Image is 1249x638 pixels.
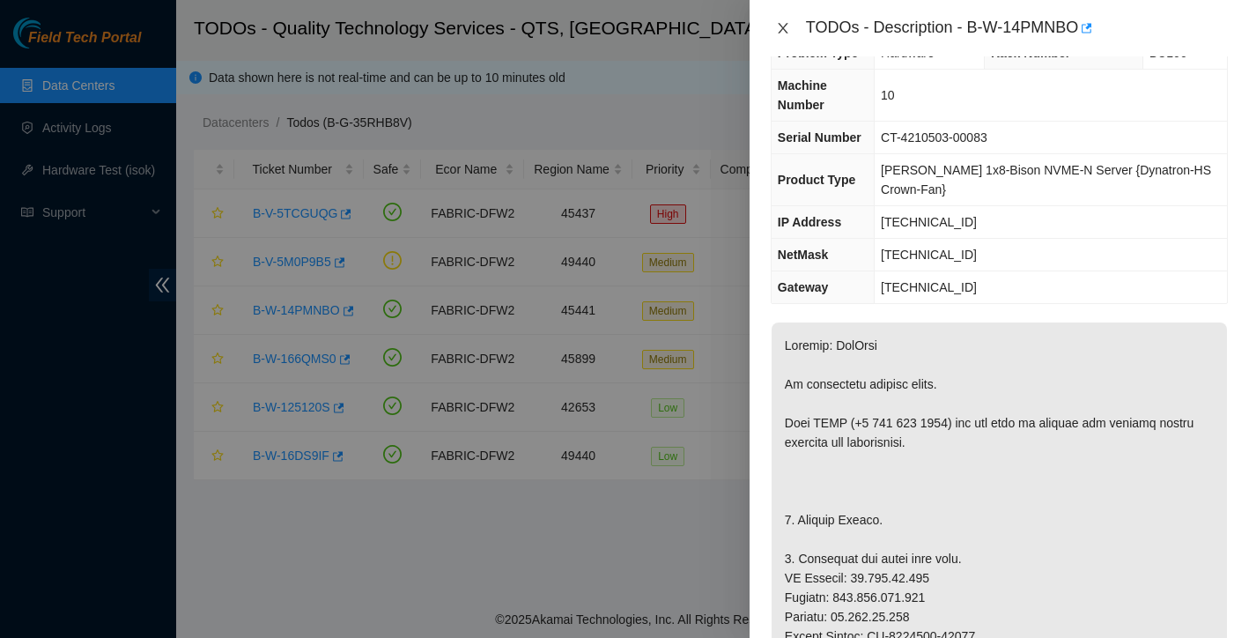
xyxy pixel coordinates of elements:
[778,130,861,145] span: Serial Number
[881,280,977,294] span: [TECHNICAL_ID]
[881,130,987,145] span: CT-4210503-00083
[881,88,895,102] span: 10
[778,248,829,262] span: NetMask
[881,215,977,229] span: [TECHNICAL_ID]
[778,78,827,112] span: Machine Number
[881,163,1211,197] span: [PERSON_NAME] 1x8-Bison NVME-N Server {Dynatron-HS Crown-Fan}
[771,20,795,37] button: Close
[778,280,829,294] span: Gateway
[776,21,790,35] span: close
[778,215,841,229] span: IP Address
[806,14,1228,42] div: TODOs - Description - B-W-14PMNBO
[881,248,977,262] span: [TECHNICAL_ID]
[778,173,855,187] span: Product Type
